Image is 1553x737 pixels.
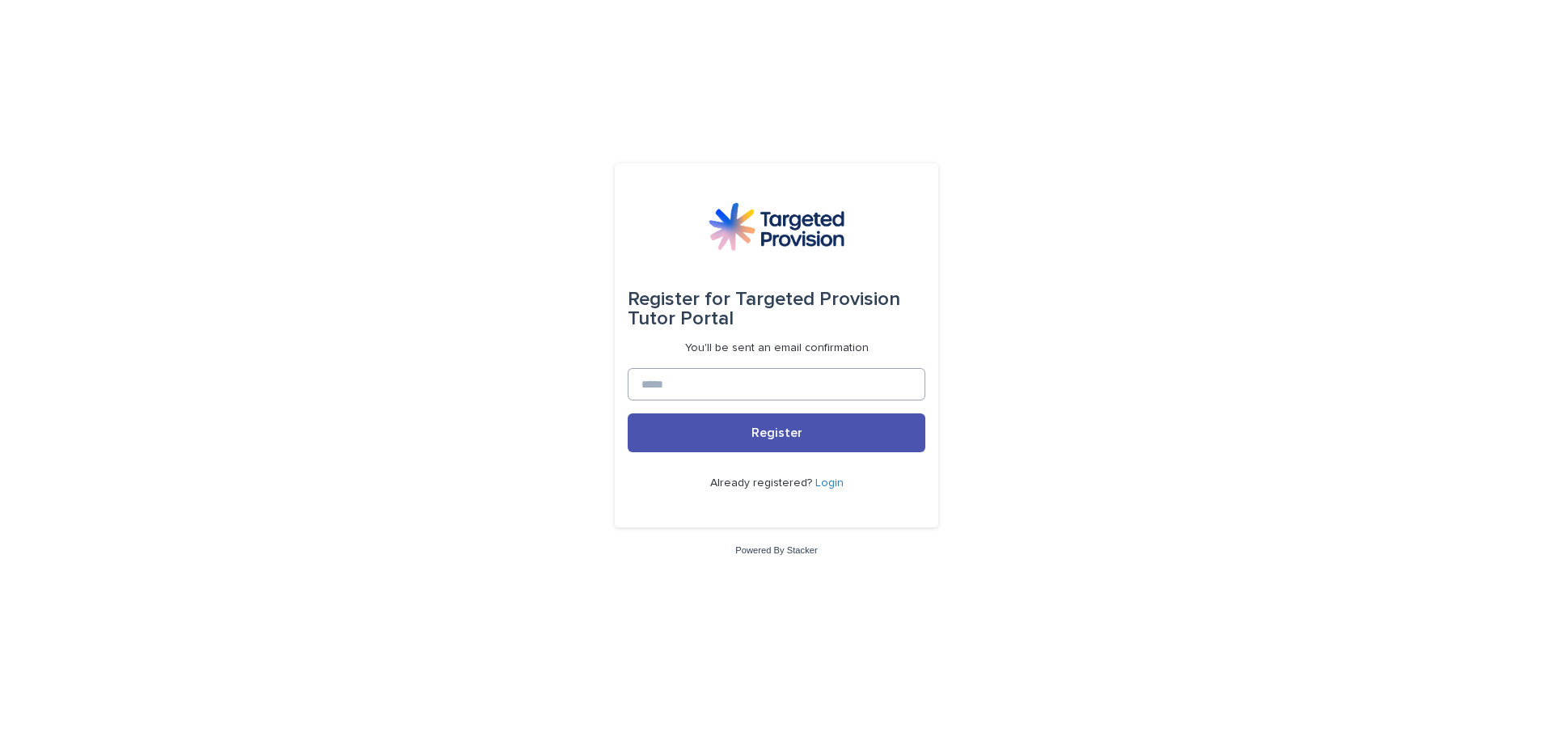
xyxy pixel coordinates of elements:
[685,341,869,355] p: You'll be sent an email confirmation
[815,477,844,489] a: Login
[710,477,815,489] span: Already registered?
[628,277,925,341] div: Targeted Provision Tutor Portal
[709,202,844,251] img: M5nRWzHhSzIhMunXDL62
[735,545,817,555] a: Powered By Stacker
[751,426,802,439] span: Register
[628,290,730,309] span: Register for
[628,413,925,452] button: Register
